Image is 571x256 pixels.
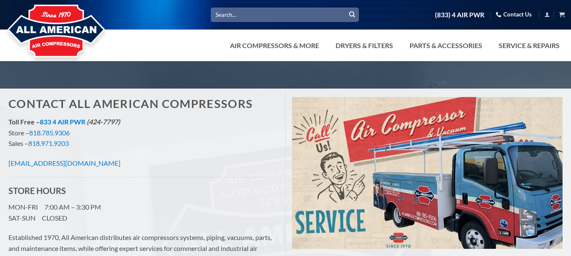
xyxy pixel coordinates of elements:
[435,8,484,22] a: (833) 4 AIR PWR
[8,202,279,223] p: MON-FRI 7:00 AM – 3:30 PM SAT-SUN CLOSED
[559,9,565,20] a: View cart
[8,159,120,167] a: [EMAIL_ADDRESS][DOMAIN_NAME]
[28,139,69,147] a: 818.971.9203
[29,129,70,137] a: 818.785.9306
[87,118,120,126] em: (424-7797)
[404,37,487,54] a: Parts & Accessories
[496,8,532,21] a: Contact Us
[346,8,358,21] button: Submit
[211,8,359,22] input: Search…
[8,118,120,126] strong: Toll Free –
[8,116,279,149] p: Store – Sales –
[544,9,550,20] a: Login
[8,97,279,111] h1: Contact All American Compressors
[331,37,398,54] a: Dryers & Filters
[8,186,66,196] strong: STORE HOURS
[40,118,85,126] a: 833 4 AIR PWR
[292,97,563,249] img: Air Compressor Service
[494,37,565,54] a: Service & Repairs
[225,37,324,54] a: Air Compressors & More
